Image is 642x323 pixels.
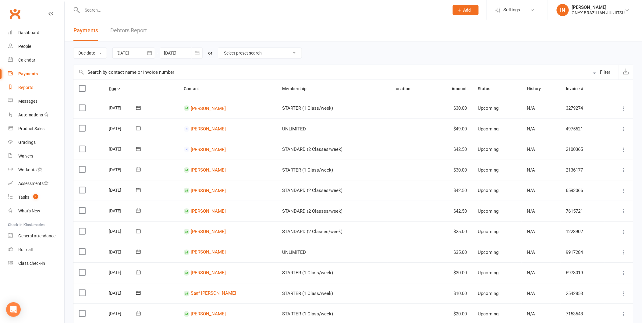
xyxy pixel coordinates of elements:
[191,250,226,255] a: [PERSON_NAME]
[561,98,605,119] td: 3279274
[8,204,64,218] a: What's New
[282,167,333,173] span: STARTER (1 Class/week)
[431,221,472,242] td: $25.00
[282,291,333,296] span: STARTER (1 Class/week)
[282,270,333,275] span: STARTER (1 Class/week)
[8,94,64,108] a: Messages
[18,181,48,186] div: Assessments
[8,26,64,40] a: Dashboard
[103,80,178,98] th: Due
[527,270,535,275] span: N/A
[431,180,472,201] td: $42.50
[572,5,625,10] div: [PERSON_NAME]
[431,262,472,283] td: $30.00
[282,311,333,317] span: STARTER (1 Class/week)
[109,247,137,257] div: [DATE]
[527,291,535,296] span: N/A
[478,126,498,132] span: Upcoming
[431,139,472,160] td: $42.50
[478,167,498,173] span: Upcoming
[431,201,472,222] td: $42.50
[282,229,343,234] span: STANDARD (2 Classes/week)
[478,311,498,317] span: Upcoming
[478,291,498,296] span: Upcoming
[282,147,343,152] span: STANDARD (2 Classes/week)
[109,165,137,174] div: [DATE]
[282,105,333,111] span: STARTER (1 Class/week)
[18,44,31,49] div: People
[109,206,137,215] div: [DATE]
[561,160,605,180] td: 2136177
[191,188,226,193] a: [PERSON_NAME]
[527,167,535,173] span: N/A
[8,163,64,177] a: Workouts
[18,85,33,90] div: Reports
[431,160,472,180] td: $30.00
[18,126,44,131] div: Product Sales
[504,3,520,17] span: Settings
[7,6,23,21] a: Clubworx
[109,309,137,318] div: [DATE]
[109,124,137,133] div: [DATE]
[18,140,36,145] div: Gradings
[282,126,306,132] span: UNLIMITED
[18,99,37,104] div: Messages
[589,65,619,80] button: Filter
[431,283,472,304] td: $10.00
[282,208,343,214] span: STANDARD (2 Classes/week)
[191,208,226,214] a: [PERSON_NAME]
[18,208,40,213] div: What's New
[431,98,472,119] td: $30.00
[18,112,43,117] div: Automations
[109,144,137,154] div: [DATE]
[527,188,535,193] span: N/A
[109,226,137,236] div: [DATE]
[8,81,64,94] a: Reports
[8,122,64,136] a: Product Sales
[561,221,605,242] td: 1223902
[18,58,35,62] div: Calendar
[527,250,535,255] span: N/A
[6,302,21,317] div: Open Intercom Messenger
[18,167,37,172] div: Workouts
[8,53,64,67] a: Calendar
[527,229,535,234] span: N/A
[178,80,277,98] th: Contact
[208,49,212,57] div: or
[561,119,605,139] td: 4975521
[600,69,611,76] div: Filter
[478,105,498,111] span: Upcoming
[527,126,535,132] span: N/A
[527,105,535,111] span: N/A
[18,261,45,266] div: Class check-in
[527,147,535,152] span: N/A
[8,229,64,243] a: General attendance kiosk mode
[572,10,625,16] div: ONYX BRAZILIAN JIU JITSU
[478,250,498,255] span: Upcoming
[8,136,64,149] a: Gradings
[191,229,226,234] a: [PERSON_NAME]
[18,71,38,76] div: Payments
[561,242,605,263] td: 9917284
[282,188,343,193] span: STANDARD (2 Classes/week)
[191,147,226,152] a: [PERSON_NAME]
[527,208,535,214] span: N/A
[18,195,29,200] div: Tasks
[561,139,605,160] td: 2100365
[191,126,226,132] a: [PERSON_NAME]
[8,67,64,81] a: Payments
[191,105,226,111] a: [PERSON_NAME]
[561,262,605,283] td: 6973019
[8,149,64,163] a: Waivers
[388,80,431,98] th: Location
[73,27,98,34] span: Payments
[478,270,498,275] span: Upcoming
[478,147,498,152] span: Upcoming
[561,180,605,201] td: 6593066
[557,4,569,16] div: IN
[431,242,472,263] td: $35.00
[18,154,33,158] div: Waivers
[561,80,605,98] th: Invoice #
[8,190,64,204] a: Tasks 4
[277,80,388,98] th: Membership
